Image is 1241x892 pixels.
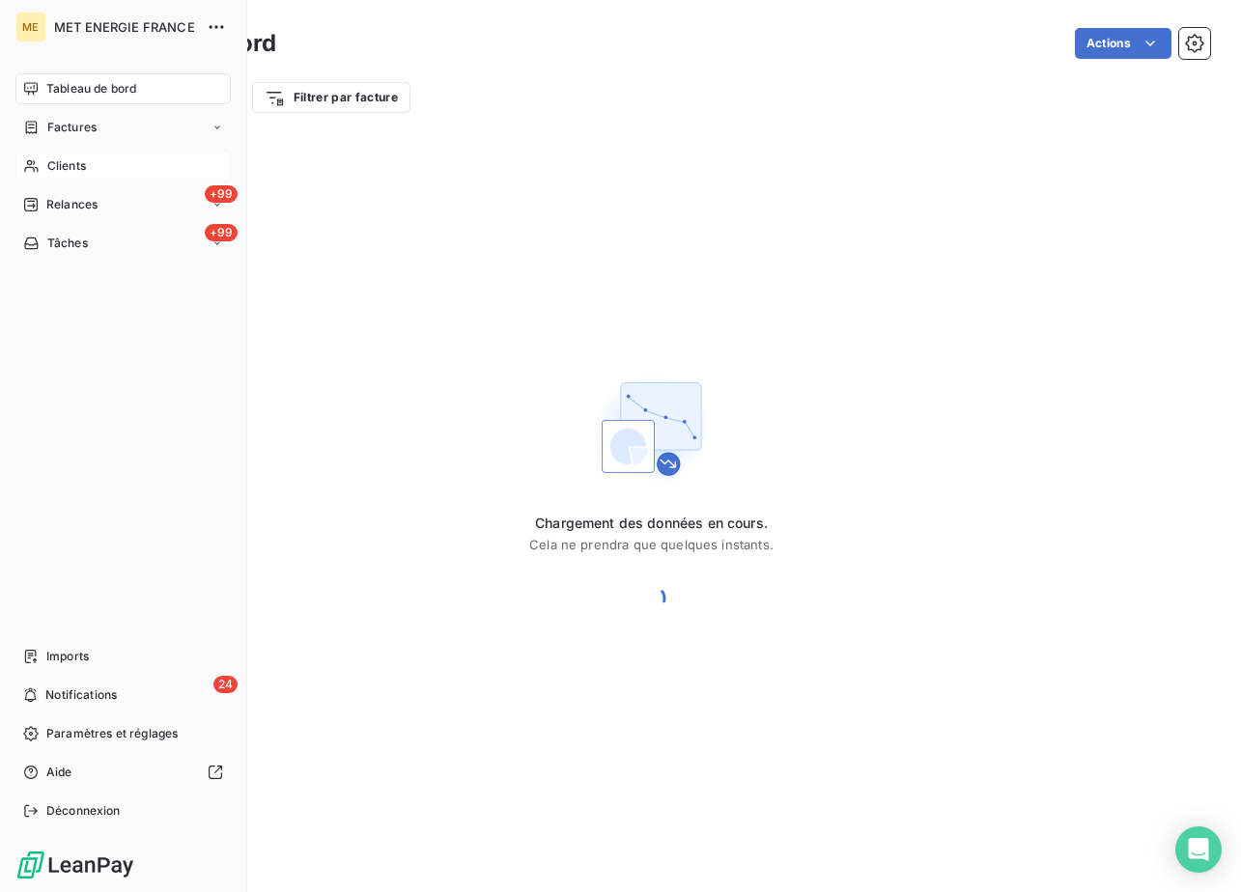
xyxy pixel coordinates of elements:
span: Chargement des données en cours. [529,514,774,533]
span: +99 [205,185,238,203]
span: Imports [46,648,89,665]
span: Notifications [45,686,117,704]
button: Filtrer par facture [252,82,410,113]
img: Logo LeanPay [15,850,135,880]
div: Open Intercom Messenger [1175,826,1222,873]
span: Déconnexion [46,802,121,820]
span: Clients [47,157,86,175]
button: Actions [1075,28,1171,59]
span: 24 [213,676,238,693]
span: Factures [47,119,97,136]
span: Tableau de bord [46,80,136,98]
div: ME [15,12,46,42]
span: Relances [46,196,98,213]
span: Tâches [47,235,88,252]
img: First time [590,367,714,490]
span: +99 [205,224,238,241]
span: Paramètres et réglages [46,725,178,742]
span: MET ENERGIE FRANCE [54,19,195,35]
span: Aide [46,764,72,781]
a: Aide [15,757,231,788]
span: Cela ne prendra que quelques instants. [529,537,774,552]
